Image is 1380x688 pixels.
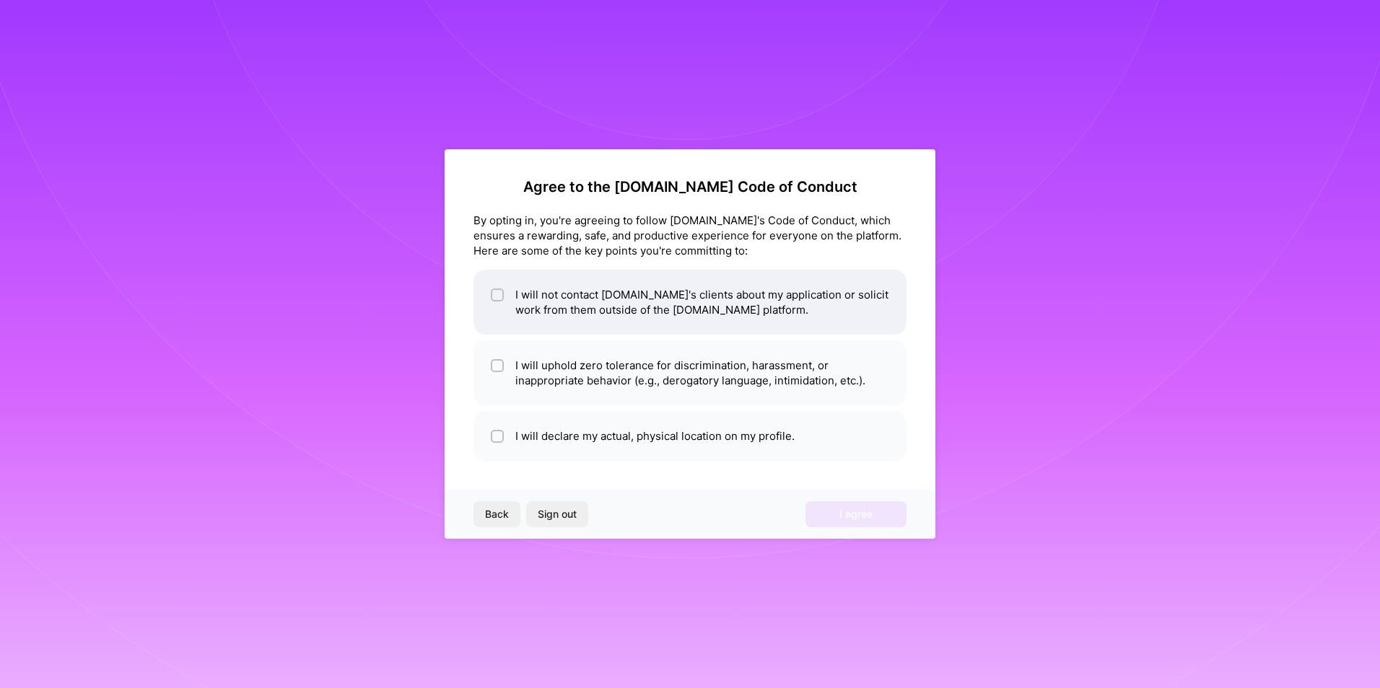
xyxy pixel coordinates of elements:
button: Back [473,501,520,527]
button: Sign out [526,501,588,527]
li: I will not contact [DOMAIN_NAME]'s clients about my application or solicit work from them outside... [473,270,907,335]
li: I will uphold zero tolerance for discrimination, harassment, or inappropriate behavior (e.g., der... [473,340,907,405]
li: I will declare my actual, physical location on my profile. [473,411,907,461]
span: Sign out [538,507,577,521]
h2: Agree to the [DOMAIN_NAME] Code of Conduct [473,178,907,195]
div: By opting in, you're agreeing to follow [DOMAIN_NAME]'s Code of Conduct, which ensures a rewardin... [473,213,907,258]
span: Back [485,507,509,521]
